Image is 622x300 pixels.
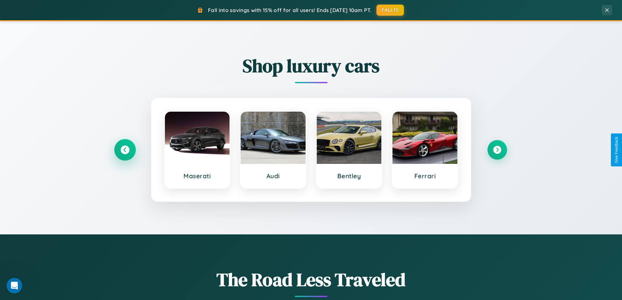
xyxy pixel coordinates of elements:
[208,7,372,13] span: Fall into savings with 15% off for all users! Ends [DATE] 10am PT.
[247,172,299,180] h3: Audi
[614,137,619,163] div: Give Feedback
[115,53,507,78] h2: Shop luxury cars
[171,172,223,180] h3: Maserati
[323,172,375,180] h3: Bentley
[376,5,404,16] button: FALL15
[7,278,22,293] iframe: Intercom live chat
[399,172,451,180] h3: Ferrari
[115,267,507,292] h1: The Road Less Traveled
